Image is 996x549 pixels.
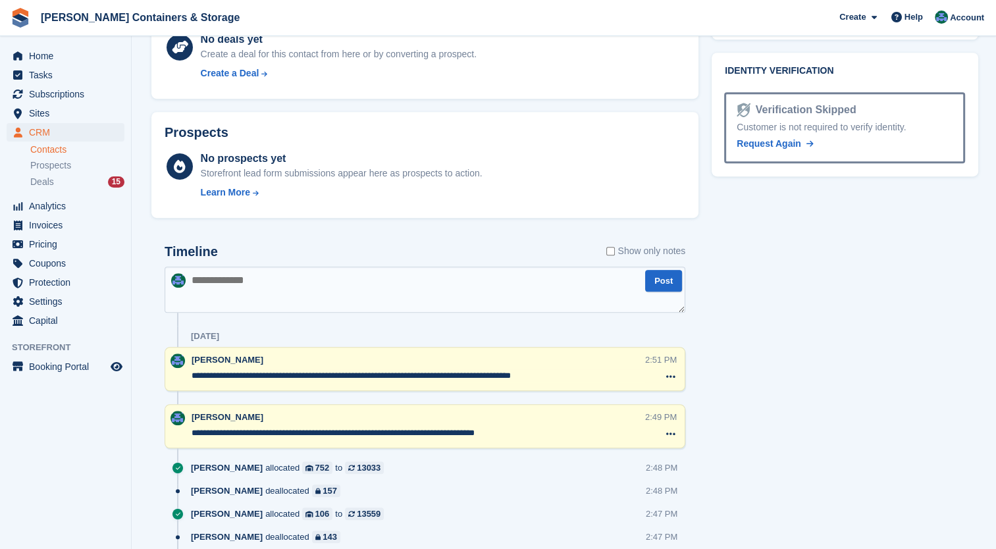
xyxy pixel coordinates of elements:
div: allocated to [191,461,390,474]
a: menu [7,47,124,65]
span: Analytics [29,197,108,215]
div: 15 [108,176,124,188]
input: Show only notes [606,244,615,258]
div: 2:48 PM [646,461,677,474]
div: 143 [323,531,337,543]
a: menu [7,235,124,253]
span: Prospects [30,159,71,172]
div: Create a Deal [201,66,259,80]
div: deallocated [191,531,347,543]
div: Learn More [201,186,250,199]
img: Ricky Sanmarco [170,411,185,425]
a: menu [7,357,124,376]
h2: Timeline [165,244,218,259]
span: Create [839,11,866,24]
a: menu [7,104,124,122]
span: CRM [29,123,108,142]
a: Contacts [30,144,124,156]
span: Request Again [737,138,801,149]
div: No deals yet [201,32,477,47]
a: menu [7,311,124,330]
span: Invoices [29,216,108,234]
a: 752 [302,461,332,474]
div: [DATE] [191,331,219,342]
h2: Prospects [165,125,228,140]
span: Help [904,11,923,24]
span: Tasks [29,66,108,84]
img: Ricky Sanmarco [170,353,185,368]
img: Ricky Sanmarco [935,11,948,24]
span: [PERSON_NAME] [191,508,263,520]
span: Home [29,47,108,65]
div: 106 [315,508,330,520]
span: Storefront [12,341,131,354]
a: 143 [312,531,340,543]
span: Settings [29,292,108,311]
div: No prospects yet [201,151,483,167]
a: Deals 15 [30,175,124,189]
span: [PERSON_NAME] [192,412,263,422]
span: Booking Portal [29,357,108,376]
div: Create a deal for this contact from here or by converting a prospect. [201,47,477,61]
a: 157 [312,484,340,497]
a: menu [7,85,124,103]
span: Coupons [29,254,108,273]
span: Deals [30,176,54,188]
div: 2:47 PM [646,508,677,520]
div: 2:48 PM [646,484,677,497]
span: Pricing [29,235,108,253]
span: [PERSON_NAME] [191,461,263,474]
span: [PERSON_NAME] [191,484,263,497]
a: 13033 [345,461,384,474]
a: Request Again [737,137,813,151]
a: Preview store [109,359,124,375]
a: menu [7,197,124,215]
span: Capital [29,311,108,330]
div: allocated to [191,508,390,520]
img: stora-icon-8386f47178a22dfd0bd8f6a31ec36ba5ce8667c1dd55bd0f319d3a0aa187defe.svg [11,8,30,28]
a: [PERSON_NAME] Containers & Storage [36,7,245,28]
button: Post [645,270,682,292]
div: 752 [315,461,330,474]
div: 2:51 PM [645,353,677,366]
h2: Identity verification [725,66,964,76]
span: [PERSON_NAME] [191,531,263,543]
div: 2:49 PM [645,411,677,423]
a: menu [7,292,124,311]
a: Create a Deal [201,66,477,80]
div: Storefront lead form submissions appear here as prospects to action. [201,167,483,180]
span: Subscriptions [29,85,108,103]
a: menu [7,254,124,273]
span: Sites [29,104,108,122]
div: 2:47 PM [646,531,677,543]
div: deallocated [191,484,347,497]
span: [PERSON_NAME] [192,355,263,365]
div: Verification Skipped [750,102,856,118]
a: Learn More [201,186,483,199]
span: Protection [29,273,108,292]
div: 13559 [357,508,380,520]
img: Identity Verification Ready [737,103,750,117]
a: menu [7,123,124,142]
div: 13033 [357,461,380,474]
a: 13559 [345,508,384,520]
label: Show only notes [606,244,685,258]
a: menu [7,273,124,292]
a: menu [7,66,124,84]
a: Prospects [30,159,124,172]
div: 157 [323,484,337,497]
span: Account [950,11,984,24]
img: Ricky Sanmarco [171,273,186,288]
div: Customer is not required to verify identity. [737,120,952,134]
a: 106 [302,508,332,520]
a: menu [7,216,124,234]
